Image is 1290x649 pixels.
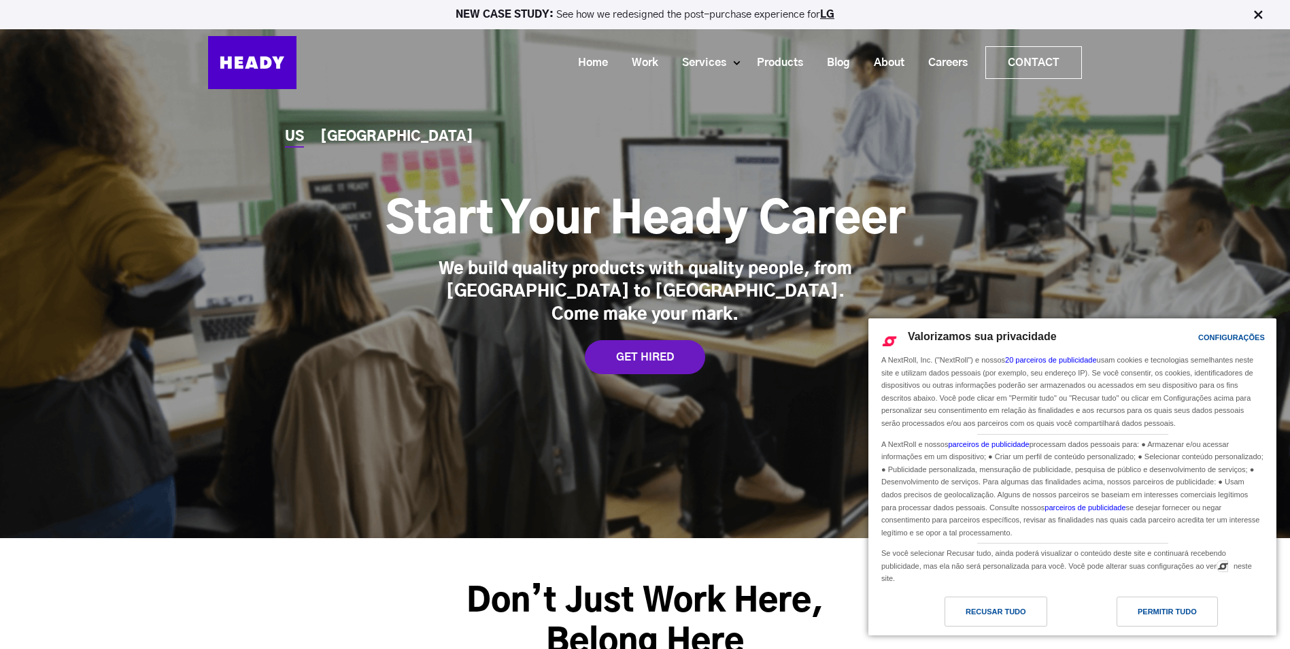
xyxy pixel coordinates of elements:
[6,10,1284,20] p: See how we redesigned the post-purchase experience for
[879,352,1266,431] div: A NextRoll, Inc. ("NextRoll") e nossos usam cookies e tecnologias semelhantes neste site e utiliz...
[740,50,810,76] a: Products
[1072,597,1268,633] a: Permitir Tudo
[857,50,911,76] a: About
[208,36,296,89] img: Heady_Logo_Web-01 (1)
[585,340,705,374] a: GET HIRED
[810,50,857,76] a: Blog
[320,130,473,144] a: [GEOGRAPHIC_DATA]
[986,47,1081,78] a: Contact
[879,544,1266,586] div: Se você selecionar Recusar tudo, ainda poderá visualizar o conteúdo deste site e continuará receb...
[615,50,665,76] a: Work
[1045,503,1125,512] a: parceiros de publicidade
[1251,8,1265,22] img: Close Bar
[879,435,1266,541] div: A NextRoll e nossos processam dados pessoais para: ● Armazenar e/ou acessar informações em um dis...
[386,193,905,248] h1: Start Your Heady Career
[665,50,733,76] a: Services
[911,50,974,76] a: Careers
[1174,327,1207,352] a: Configurações
[310,46,1082,79] div: Navigation Menu
[948,440,1029,448] a: parceiros de publicidade
[1005,356,1097,364] a: 20 parceiros de publicidade
[1138,604,1197,619] div: Permitir Tudo
[285,130,304,144] a: US
[966,604,1026,619] div: Recusar tudo
[1198,330,1265,345] div: Configurações
[820,10,834,20] a: LG
[456,10,556,20] strong: NEW CASE STUDY:
[435,259,856,327] div: We build quality products with quality people, from [GEOGRAPHIC_DATA] to [GEOGRAPHIC_DATA]. Come ...
[561,50,615,76] a: Home
[908,331,1057,342] span: Valorizamos sua privacidade
[877,597,1072,633] a: Recusar tudo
